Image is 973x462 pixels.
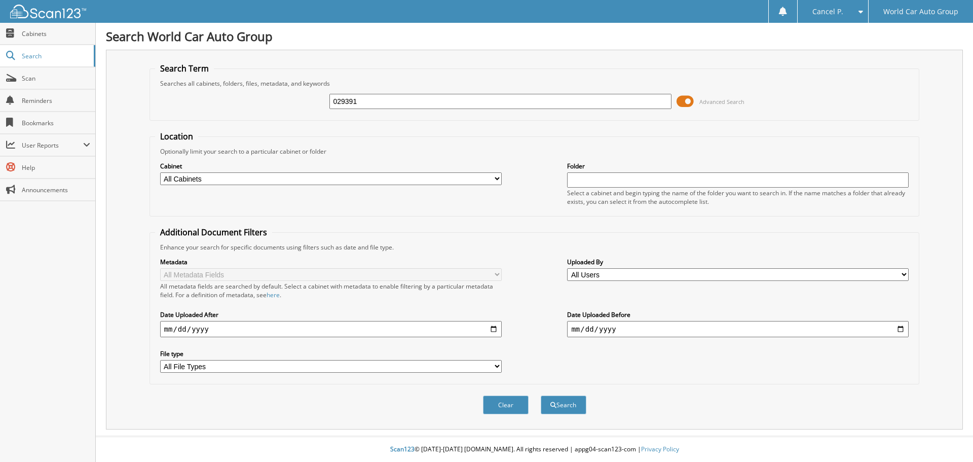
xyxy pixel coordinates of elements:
span: Reminders [22,96,90,105]
label: Date Uploaded Before [567,310,909,319]
span: Help [22,163,90,172]
div: Select a cabinet and begin typing the name of the folder you want to search in. If the name match... [567,189,909,206]
label: Metadata [160,258,502,266]
div: Optionally limit your search to a particular cabinet or folder [155,147,914,156]
span: Bookmarks [22,119,90,127]
div: All metadata fields are searched by default. Select a cabinet with metadata to enable filtering b... [160,282,502,299]
input: start [160,321,502,337]
img: scan123-logo-white.svg [10,5,86,18]
div: Searches all cabinets, folders, files, metadata, and keywords [155,79,914,88]
a: Privacy Policy [641,445,679,453]
button: Search [541,396,586,414]
span: Cabinets [22,29,90,38]
iframe: Chat Widget [922,413,973,462]
label: Uploaded By [567,258,909,266]
label: File type [160,349,502,358]
button: Clear [483,396,529,414]
span: Advanced Search [699,98,744,105]
a: here [267,291,280,299]
span: Scan123 [390,445,415,453]
label: Folder [567,162,909,170]
span: Search [22,52,89,60]
h1: Search World Car Auto Group [106,28,963,45]
legend: Location [155,131,198,142]
input: end [567,321,909,337]
span: User Reports [22,141,83,150]
span: World Car Auto Group [883,9,958,15]
span: Cancel P. [812,9,843,15]
span: Announcements [22,186,90,194]
legend: Search Term [155,63,214,74]
div: Enhance your search for specific documents using filters such as date and file type. [155,243,914,252]
legend: Additional Document Filters [155,227,272,238]
span: Scan [22,74,90,83]
div: © [DATE]-[DATE] [DOMAIN_NAME]. All rights reserved | appg04-scan123-com | [96,437,973,462]
label: Date Uploaded After [160,310,502,319]
label: Cabinet [160,162,502,170]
